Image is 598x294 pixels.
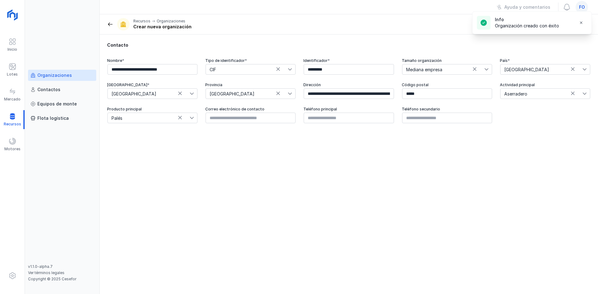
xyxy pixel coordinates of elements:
div: Motores [4,147,21,152]
span: Palés [108,113,190,123]
span: Aserradero [501,89,582,99]
a: Contactos [28,84,96,95]
div: Organización creado con éxito [495,23,559,29]
span: Mediana empresa [402,64,484,74]
div: Lotes [7,72,18,77]
span: Castilla y León [108,89,190,99]
div: Tipo de identificador [205,58,296,63]
div: Info [495,16,559,23]
span: España [501,64,582,74]
div: Identificador [303,58,394,63]
div: v1.1.0-alpha.7 [28,264,96,269]
div: Inicio [7,47,17,52]
div: Teléfono principal [303,107,394,112]
span: fo [579,4,585,10]
div: Correo electrónico de contacto [205,107,296,112]
button: Ayuda y comentarios [493,2,554,12]
div: Equipos de monte [37,101,77,107]
span: Segovia [206,89,288,99]
div: Ayuda y comentarios [504,4,550,10]
a: Ver términos legales [28,270,64,275]
div: País [500,58,591,63]
div: Tamaño organización [402,58,492,63]
div: Contacto [107,42,591,48]
div: Organizaciones [157,19,185,24]
img: logoRight.svg [5,7,20,23]
a: Flota logística [28,113,96,124]
div: Código postal [402,82,492,87]
div: [GEOGRAPHIC_DATA] [107,82,198,87]
div: Nombre [107,58,198,63]
a: Equipos de monte [28,98,96,110]
div: Recursos [133,19,150,24]
a: Organizaciones [28,70,96,81]
div: Copyright © 2025 Cesefor [28,277,96,282]
span: CIF [206,64,288,74]
div: Flota logística [37,115,69,121]
div: Producto principal [107,107,198,112]
div: Organizaciones [37,72,72,78]
div: Crear nueva organización [133,24,192,30]
div: Mercado [4,97,21,102]
div: Dirección [303,82,394,87]
div: Teléfono secundario [402,107,492,112]
div: Contactos [37,86,60,93]
div: Provincia [205,82,296,87]
div: Actividad principal [500,82,591,87]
